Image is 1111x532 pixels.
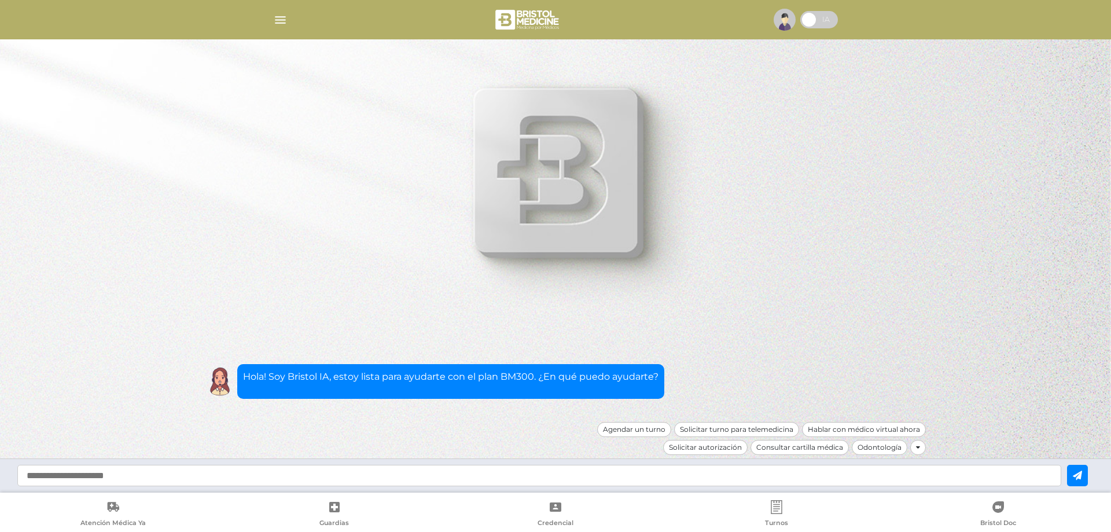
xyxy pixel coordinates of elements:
img: profile-placeholder.svg [774,9,796,31]
img: bristol-medicine-blanco.png [494,6,562,34]
span: Guardias [319,519,349,529]
a: Guardias [223,500,444,530]
a: Atención Médica Ya [2,500,223,530]
div: Agendar un turno [597,422,671,437]
div: Consultar cartilla médica [751,440,849,455]
span: Atención Médica Ya [80,519,146,529]
p: Hola! Soy Bristol IA, estoy lista para ayudarte con el plan BM300. ¿En qué puedo ayudarte? [243,370,658,384]
span: Credencial [538,519,573,529]
div: Hablar con médico virtual ahora [802,422,926,437]
div: Odontología [852,440,907,455]
a: Bristol Doc [888,500,1109,530]
span: Bristol Doc [980,519,1016,529]
img: Cober IA [205,367,234,396]
a: Credencial [445,500,666,530]
span: Turnos [765,519,788,529]
a: Turnos [666,500,887,530]
div: Solicitar turno para telemedicina [674,422,799,437]
img: Cober_menu-lines-white.svg [273,13,288,27]
div: Solicitar autorización [663,440,748,455]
